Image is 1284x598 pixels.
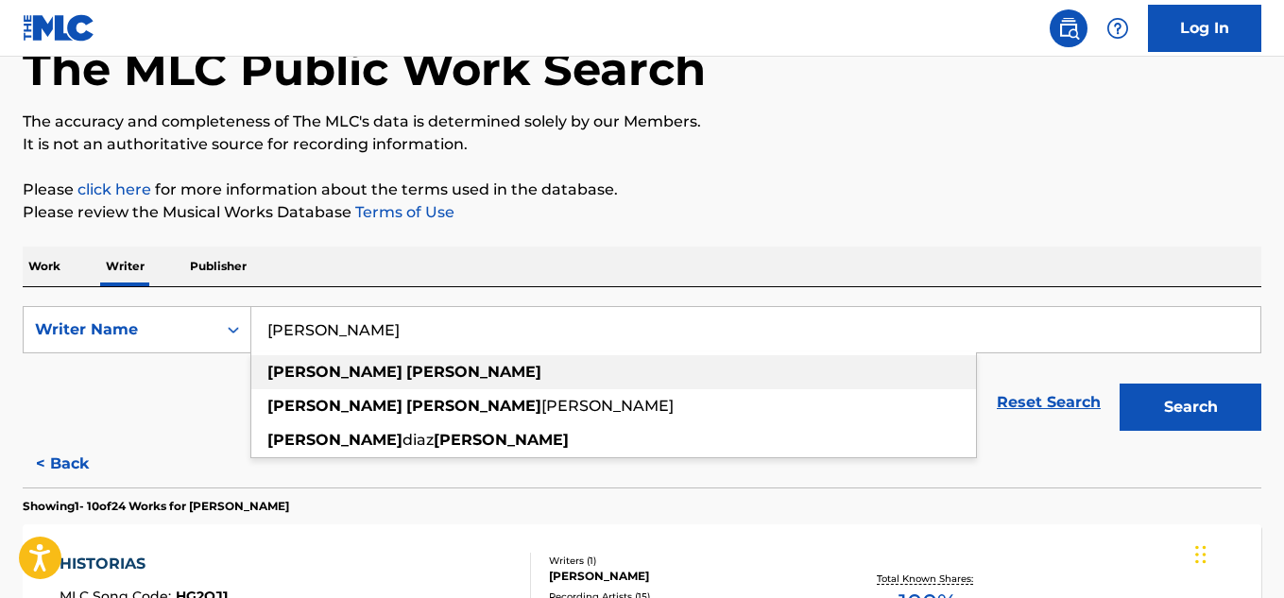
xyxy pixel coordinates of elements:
[23,306,1261,440] form: Search Form
[402,431,434,449] span: diaz
[35,318,205,341] div: Writer Name
[184,247,252,286] p: Publisher
[1190,507,1284,598] div: Widget de chat
[1190,507,1284,598] iframe: Chat Widget
[267,363,402,381] strong: [PERSON_NAME]
[267,397,402,415] strong: [PERSON_NAME]
[351,203,454,221] a: Terms of Use
[23,440,136,487] button: < Back
[987,382,1110,423] a: Reset Search
[23,133,1261,156] p: It is not an authoritative source for recording information.
[1148,5,1261,52] a: Log In
[434,431,569,449] strong: [PERSON_NAME]
[267,431,402,449] strong: [PERSON_NAME]
[23,498,289,515] p: Showing 1 - 10 of 24 Works for [PERSON_NAME]
[1099,9,1137,47] div: Help
[23,14,95,42] img: MLC Logo
[23,41,706,97] h1: The MLC Public Work Search
[23,247,66,286] p: Work
[23,201,1261,224] p: Please review the Musical Works Database
[1120,384,1261,431] button: Search
[1106,17,1129,40] img: help
[23,179,1261,201] p: Please for more information about the terms used in the database.
[549,554,825,568] div: Writers ( 1 )
[100,247,150,286] p: Writer
[23,111,1261,133] p: The accuracy and completeness of The MLC's data is determined solely by our Members.
[877,572,978,586] p: Total Known Shares:
[406,363,541,381] strong: [PERSON_NAME]
[60,553,228,575] div: HISTORIAS
[541,397,674,415] span: [PERSON_NAME]
[549,568,825,585] div: [PERSON_NAME]
[77,180,151,198] a: click here
[1057,17,1080,40] img: search
[1195,526,1207,583] div: Arrastrar
[406,397,541,415] strong: [PERSON_NAME]
[1050,9,1087,47] a: Public Search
